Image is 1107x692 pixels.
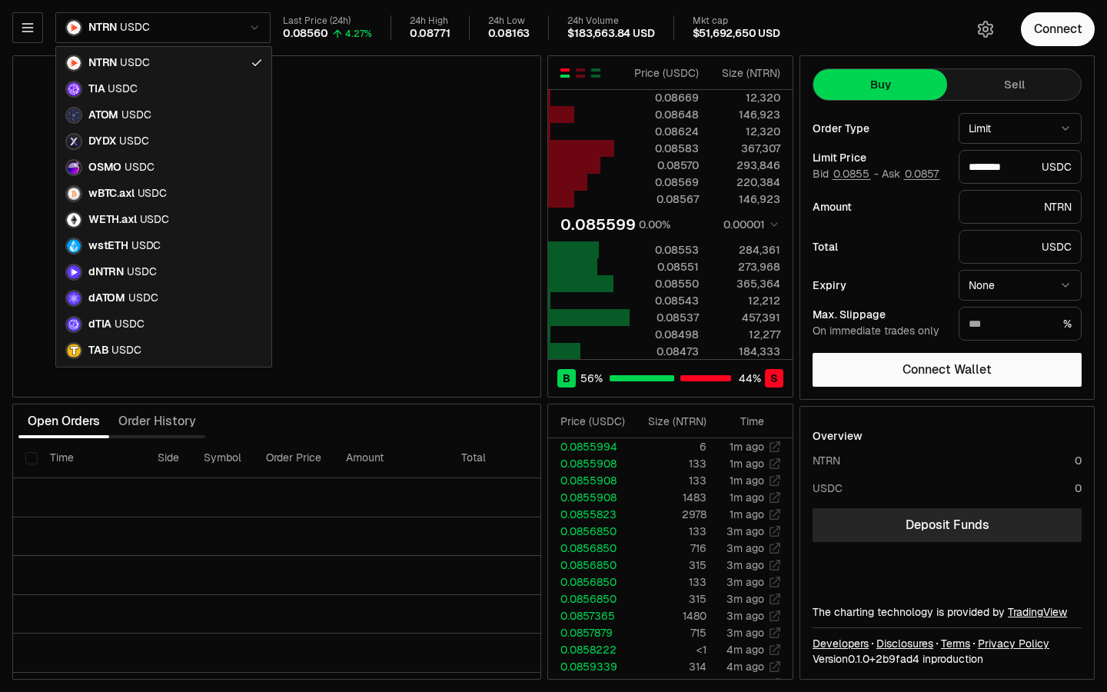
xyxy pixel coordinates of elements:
[88,213,137,227] span: WETH.axl
[88,108,118,122] span: ATOM
[128,291,158,305] span: USDC
[67,56,81,70] img: NTRN Logo
[88,291,125,305] span: dATOM
[67,291,81,305] img: dATOM Logo
[67,82,81,96] img: TIA Logo
[120,56,149,70] span: USDC
[67,265,81,279] img: dNTRN Logo
[88,318,111,331] span: dTIA
[88,265,124,279] span: dNTRN
[88,82,105,96] span: TIA
[88,56,117,70] span: NTRN
[88,135,116,148] span: DYDX
[88,187,135,201] span: wBTC.axl
[108,82,137,96] span: USDC
[88,239,128,253] span: wstETH
[125,161,154,175] span: USDC
[67,318,81,331] img: dTIA Logo
[67,239,81,253] img: wstETH Logo
[67,135,81,148] img: DYDX Logo
[140,213,169,227] span: USDC
[138,187,167,201] span: USDC
[131,239,161,253] span: USDC
[127,265,156,279] span: USDC
[121,108,151,122] span: USDC
[88,161,121,175] span: OSMO
[67,161,81,175] img: OSMO Logo
[67,213,81,227] img: WETH.axl Logo
[67,108,81,122] img: ATOM Logo
[119,135,148,148] span: USDC
[111,344,141,358] span: USDC
[88,344,108,358] span: TAB
[67,187,81,201] img: wBTC.axl Logo
[67,344,81,358] img: TAB Logo
[115,318,144,331] span: USDC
